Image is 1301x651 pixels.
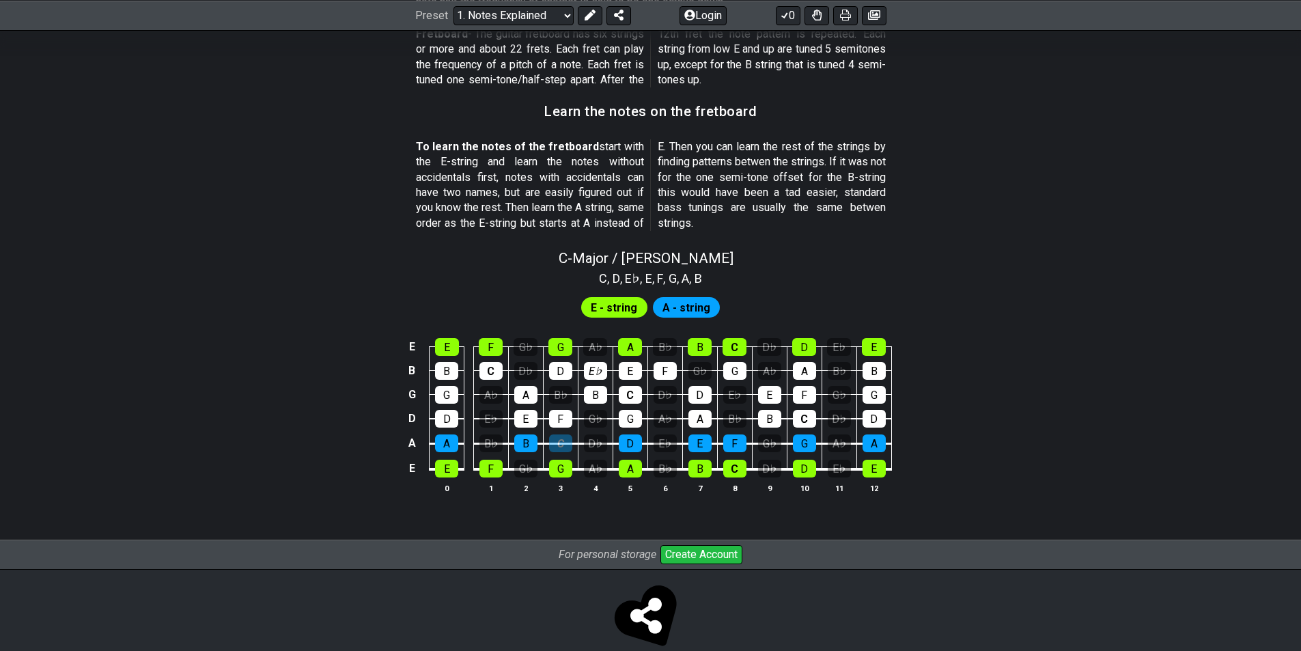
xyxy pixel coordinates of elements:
div: D [793,460,816,477]
span: , [640,269,645,288]
div: D♭ [757,338,781,356]
div: F [793,386,816,404]
div: G♭ [514,338,537,356]
span: C - Major / [PERSON_NAME] [559,250,733,266]
p: start with the E-string and learn the notes without accidentals first, notes with accidentals can... [416,139,886,231]
span: , [607,269,613,288]
span: First enable full edit mode to edit [662,298,710,318]
div: G♭ [758,434,781,452]
th: 10 [787,481,822,495]
th: 8 [717,481,752,495]
h3: Learn the notes on the fretboard [544,104,757,119]
div: C [549,434,572,452]
div: G [548,338,572,356]
span: , [652,269,658,288]
th: 4 [578,481,613,495]
th: 5 [613,481,647,495]
div: B♭ [723,410,746,428]
button: Create Account [660,545,742,564]
div: E♭ [828,460,851,477]
span: C [599,269,607,288]
div: A♭ [828,434,851,452]
td: G [404,383,420,406]
div: E [435,460,458,477]
th: 3 [543,481,578,495]
div: E [688,434,712,452]
span: , [663,269,669,288]
div: G [793,434,816,452]
div: B [758,410,781,428]
button: Login [680,5,727,25]
th: 0 [430,481,464,495]
div: F [479,338,503,356]
button: Share Preset [606,5,631,25]
div: A♭ [479,386,503,404]
select: Preset [453,5,574,25]
div: E [863,460,886,477]
span: First enable full edit mode to edit [591,298,637,318]
i: For personal storage [559,548,656,561]
div: C [723,338,746,356]
div: D [792,338,816,356]
button: Create image [862,5,886,25]
div: G [435,386,458,404]
div: B [584,386,607,404]
div: E [514,410,537,428]
div: C [793,410,816,428]
div: D [863,410,886,428]
span: A [682,269,689,288]
div: A [793,362,816,380]
div: D [688,386,712,404]
div: A [514,386,537,404]
div: E♭ [654,434,677,452]
div: E♭ [723,386,746,404]
div: B♭ [653,338,677,356]
div: A♭ [654,410,677,428]
div: E [862,338,886,356]
section: Scale pitch classes [593,266,708,288]
div: B [435,362,458,380]
div: D♭ [654,386,677,404]
div: A [435,434,458,452]
button: Print [833,5,858,25]
div: G♭ [688,362,712,380]
div: E♭ [584,362,607,380]
td: D [404,406,420,431]
div: E♭ [479,410,503,428]
div: G♭ [514,460,537,477]
div: A♭ [583,338,607,356]
th: 7 [682,481,717,495]
div: B♭ [828,362,851,380]
div: A [618,338,642,356]
div: E [619,362,642,380]
span: D [613,269,620,288]
div: E [435,338,459,356]
div: F [549,410,572,428]
div: D [549,362,572,380]
span: , [689,269,695,288]
button: 0 [776,5,800,25]
strong: To learn the notes of the fretboard [416,140,600,153]
div: F [654,362,677,380]
span: F [657,269,663,288]
span: E♭ [625,269,640,288]
div: G [549,460,572,477]
div: C [479,362,503,380]
div: B♭ [654,460,677,477]
div: D♭ [584,434,607,452]
span: Preset [415,9,448,22]
span: B [695,269,702,288]
div: B♭ [479,434,503,452]
div: B♭ [549,386,572,404]
span: , [620,269,626,288]
button: Toggle Dexterity for all fretkits [805,5,829,25]
div: F [723,434,746,452]
div: G♭ [828,386,851,404]
p: - The guitar fretboard has six strings or more and about 22 frets. Each fret can play the frequen... [416,27,886,88]
div: G [723,362,746,380]
div: D♭ [758,460,781,477]
th: 1 [473,481,508,495]
div: G [863,386,886,404]
button: Edit Preset [578,5,602,25]
div: A♭ [758,362,781,380]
